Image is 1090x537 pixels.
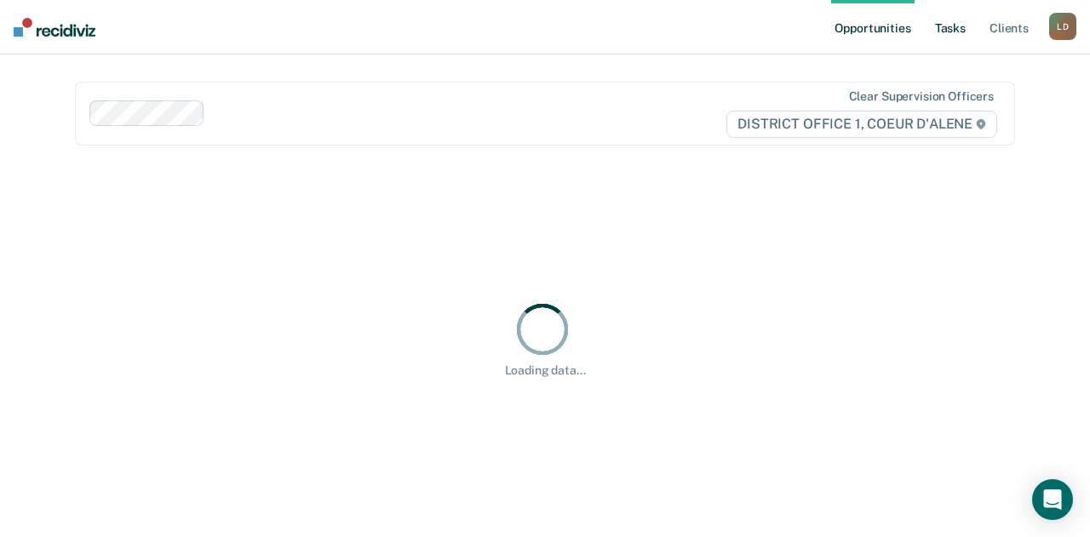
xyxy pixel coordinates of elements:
[849,89,994,104] div: Clear supervision officers
[14,18,95,37] img: Recidiviz
[505,363,586,378] div: Loading data...
[1049,13,1076,40] button: LD
[1032,479,1073,520] div: Open Intercom Messenger
[1049,13,1076,40] div: L D
[726,111,997,138] span: DISTRICT OFFICE 1, COEUR D'ALENE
